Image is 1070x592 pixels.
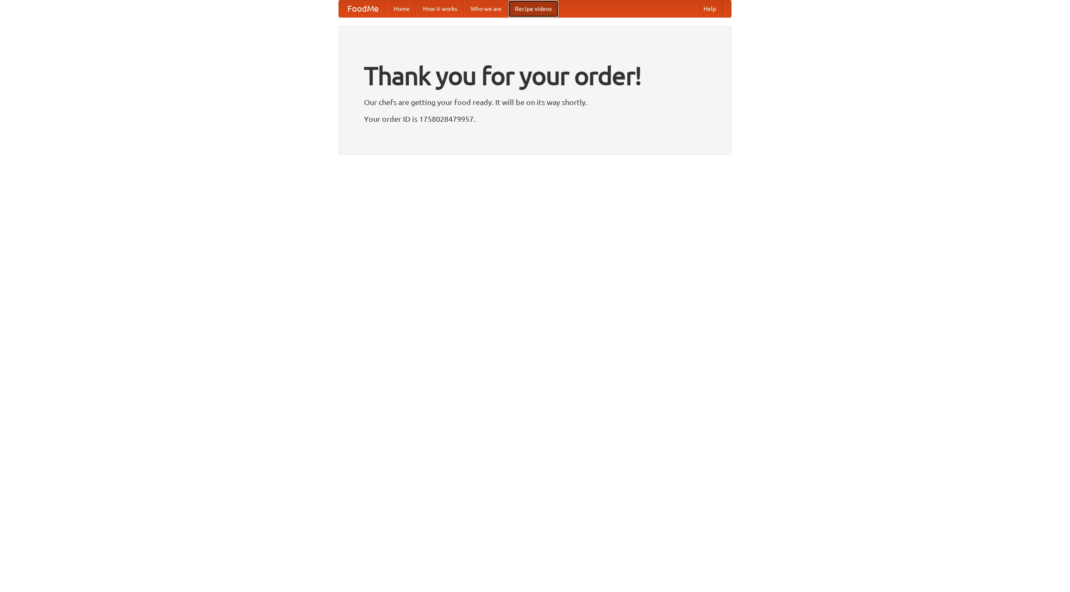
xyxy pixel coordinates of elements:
h1: Thank you for your order! [364,56,706,96]
a: Recipe videos [508,0,558,17]
p: Our chefs are getting your food ready. It will be on its way shortly. [364,96,706,108]
a: Who we are [464,0,508,17]
a: Home [387,0,416,17]
a: Help [697,0,723,17]
a: How it works [416,0,464,17]
a: FoodMe [339,0,387,17]
p: Your order ID is 1758028479957. [364,113,706,125]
